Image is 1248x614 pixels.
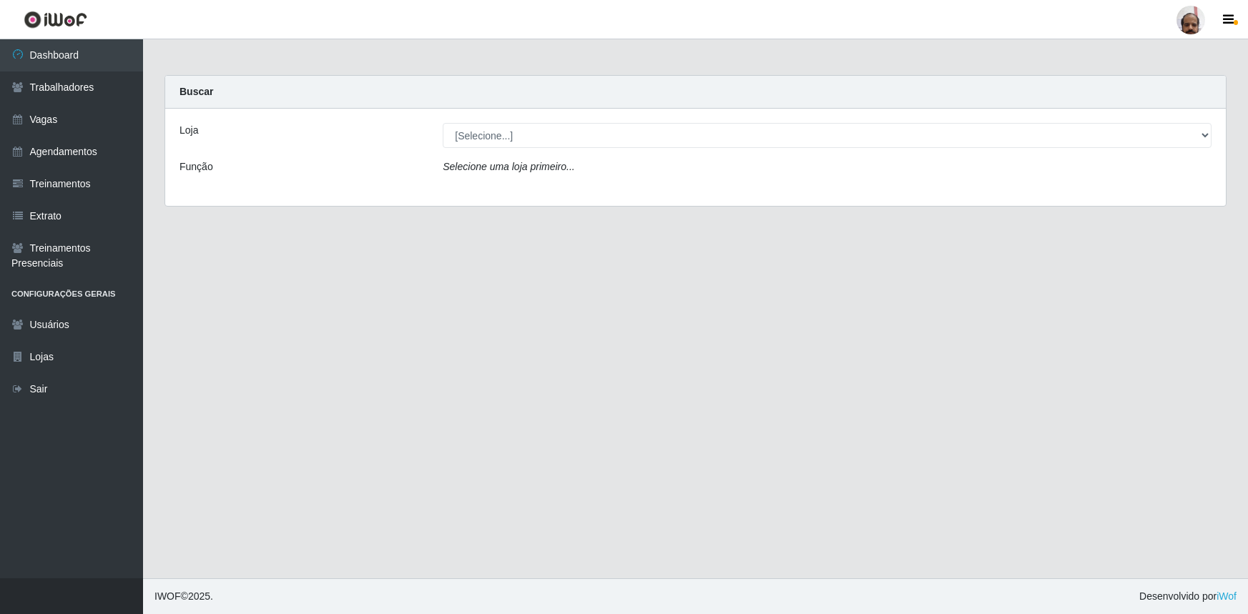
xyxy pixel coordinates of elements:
[154,589,213,604] span: © 2025 .
[1139,589,1237,604] span: Desenvolvido por
[1217,590,1237,602] a: iWof
[180,159,213,174] label: Função
[180,123,198,138] label: Loja
[180,86,213,97] strong: Buscar
[24,11,87,29] img: CoreUI Logo
[443,161,574,172] i: Selecione uma loja primeiro...
[154,590,181,602] span: IWOF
